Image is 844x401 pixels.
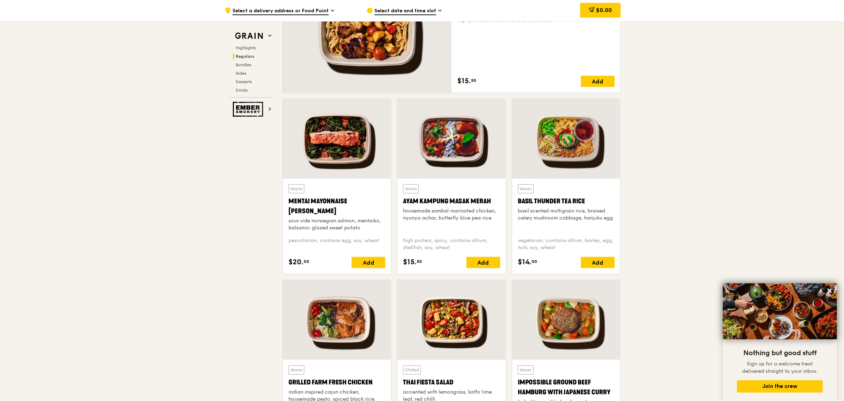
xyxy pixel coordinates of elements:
span: $0.00 [596,7,612,13]
span: Sign up for a welcome treat delivered straight to your inbox. [742,361,818,374]
div: pescatarian, contains egg, soy, wheat [288,237,385,251]
div: Warm [288,184,304,193]
span: Select a delivery address or Food Point [232,7,329,15]
span: Bundles [236,62,251,67]
div: Chilled [403,365,421,375]
span: 00 [532,259,538,264]
span: 50 [417,259,422,264]
div: Add [581,257,615,268]
div: sous vide norwegian salmon, mentaiko, balsamic glazed sweet potato [288,217,385,232]
img: Ember Smokery web logo [233,102,265,117]
div: Mentai Mayonnaise [PERSON_NAME] [288,196,385,216]
span: Desserts [236,79,252,84]
div: Warm [518,365,534,375]
span: Nothing but good stuff [743,349,817,357]
img: Grain web logo [233,30,265,42]
span: $14. [518,257,532,267]
span: Regulars [236,54,254,59]
span: Select date and time slot [374,7,436,15]
div: Thai Fiesta Salad [403,377,500,387]
span: $15. [403,257,417,267]
div: Basil Thunder Tea Rice [518,196,615,206]
div: Warm [288,365,304,375]
div: vegetarian, contains allium, barley, egg, nuts, soy, wheat [518,237,615,251]
div: Impossible Ground Beef Hamburg with Japanese Curry [518,377,615,397]
span: Sides [236,71,246,76]
div: basil scented multigrain rice, braised celery mushroom cabbage, hanjuku egg [518,208,615,222]
div: housemade sambal marinated chicken, nyonya achar, butterfly blue pea rice [403,208,500,222]
img: DSC07876-Edit02-Large.jpeg [723,283,837,339]
div: high protein, spicy, contains allium, shellfish, soy, wheat [403,237,500,251]
span: Highlights [236,45,256,50]
span: 00 [304,259,309,264]
button: Join the crew [737,380,823,393]
div: Ayam Kampung Masak Merah [403,196,500,206]
div: Add [352,257,385,268]
div: Add [466,257,500,268]
div: Add [581,76,615,87]
div: Warm [518,184,534,193]
button: Close [824,285,835,296]
div: Warm [403,184,419,193]
span: $20. [288,257,304,267]
span: 50 [471,78,476,83]
span: $15. [457,76,471,86]
div: Grilled Farm Fresh Chicken [288,377,385,387]
span: Drinks [236,88,248,93]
